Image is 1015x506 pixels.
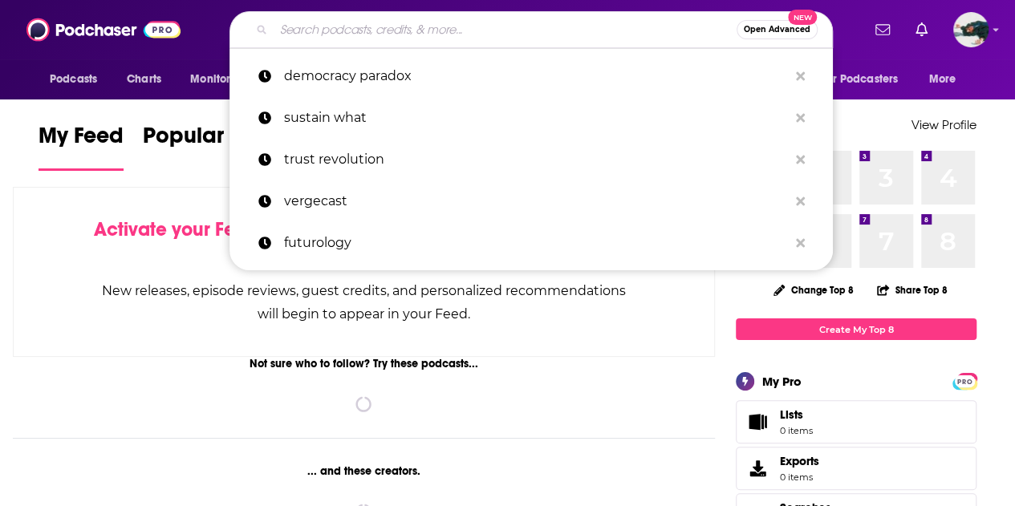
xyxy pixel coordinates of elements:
a: Show notifications dropdown [869,16,896,43]
a: My Feed [39,122,124,171]
span: Exports [780,454,819,468]
span: Popular Feed [143,122,279,159]
span: Lists [741,411,773,433]
input: Search podcasts, credits, & more... [274,17,737,43]
span: PRO [955,375,974,387]
a: Charts [116,64,171,95]
span: Podcasts [50,68,97,91]
span: Monitoring [190,68,247,91]
div: New releases, episode reviews, guest credits, and personalized recommendations will begin to appe... [94,279,634,326]
button: Open AdvancedNew [737,20,818,39]
div: ... and these creators. [13,464,715,478]
span: More [929,68,956,91]
div: Search podcasts, credits, & more... [229,11,833,48]
div: Not sure who to follow? Try these podcasts... [13,357,715,370]
button: open menu [810,64,921,95]
button: Show profile menu [953,12,989,47]
a: democracy paradox [229,55,833,97]
button: open menu [918,64,976,95]
span: Charts [127,68,161,91]
span: Exports [741,457,773,480]
p: trust revolution [284,139,788,180]
p: sustain what [284,97,788,139]
a: sustain what [229,97,833,139]
a: vergecast [229,180,833,222]
span: For Podcasters [821,68,898,91]
p: democracy paradox [284,55,788,97]
a: Create My Top 8 [736,318,976,340]
img: User Profile [953,12,989,47]
p: vergecast [284,180,788,222]
a: Show notifications dropdown [909,16,934,43]
span: Activate your Feed [94,217,258,241]
button: open menu [39,64,118,95]
a: Exports [736,447,976,490]
a: PRO [955,374,974,387]
button: open menu [179,64,268,95]
span: My Feed [39,122,124,159]
a: View Profile [911,117,976,132]
p: futurology [284,222,788,264]
a: Lists [736,400,976,443]
span: Logged in as fsg.publicity [953,12,989,47]
a: Popular Feed [143,122,279,171]
div: by following Podcasts, Creators, Lists, and other Users! [94,218,634,265]
span: Open Advanced [744,26,810,34]
button: Change Top 8 [764,280,863,300]
span: 0 items [780,472,819,483]
span: Lists [780,407,813,422]
span: Lists [780,407,803,422]
img: Podchaser - Follow, Share and Rate Podcasts [26,14,181,45]
span: New [788,10,817,25]
button: Share Top 8 [876,274,948,306]
span: 0 items [780,425,813,436]
a: futurology [229,222,833,264]
a: trust revolution [229,139,833,180]
div: My Pro [762,374,802,389]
